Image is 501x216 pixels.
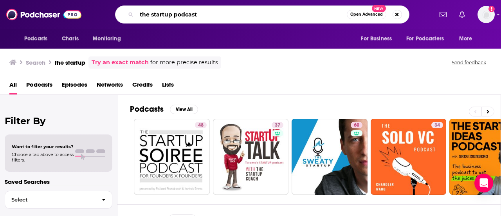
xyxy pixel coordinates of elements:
[347,10,386,19] button: Open AdvancedNew
[355,31,402,46] button: open menu
[6,7,81,22] img: Podchaser - Follow, Share and Rate Podcasts
[12,144,74,149] span: Want to filter your results?
[478,6,495,23] img: User Profile
[456,8,468,21] a: Show notifications dropdown
[459,33,472,44] span: More
[26,59,45,66] h3: Search
[401,31,455,46] button: open menu
[478,6,495,23] span: Logged in as tfnewsroom
[57,31,83,46] a: Charts
[431,122,443,128] a: 34
[150,58,218,67] span: for more precise results
[474,174,493,192] div: Open Intercom Messenger
[198,122,204,129] span: 48
[162,78,174,94] a: Lists
[130,104,164,114] h2: Podcasts
[24,33,47,44] span: Podcasts
[361,33,392,44] span: For Business
[132,78,153,94] a: Credits
[26,78,52,94] a: Podcasts
[488,6,495,12] svg: Add a profile image
[372,5,386,12] span: New
[449,59,488,66] button: Send feedback
[454,31,482,46] button: open menu
[170,105,198,114] button: View All
[275,122,280,129] span: 37
[213,119,289,195] a: 37
[62,33,79,44] span: Charts
[137,8,347,21] input: Search podcasts, credits, & more...
[436,8,450,21] a: Show notifications dropdown
[478,6,495,23] button: Show profile menu
[19,31,58,46] button: open menu
[351,122,362,128] a: 60
[62,78,87,94] a: Episodes
[87,31,131,46] button: open menu
[5,115,112,127] h2: Filter By
[354,122,359,129] span: 60
[55,59,85,66] h3: the startup
[5,178,112,185] p: Saved Searches
[272,122,283,128] a: 37
[195,122,207,128] a: 48
[9,78,17,94] a: All
[350,13,383,16] span: Open Advanced
[406,33,444,44] span: For Podcasters
[292,119,368,195] a: 60
[5,191,112,209] button: Select
[97,78,123,94] a: Networks
[115,5,409,24] div: Search podcasts, credits, & more...
[93,33,121,44] span: Monitoring
[92,58,149,67] a: Try an exact match
[5,197,96,202] span: Select
[134,119,210,195] a: 48
[371,119,447,195] a: 34
[12,152,74,163] span: Choose a tab above to access filters.
[130,104,198,114] a: PodcastsView All
[434,122,440,129] span: 34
